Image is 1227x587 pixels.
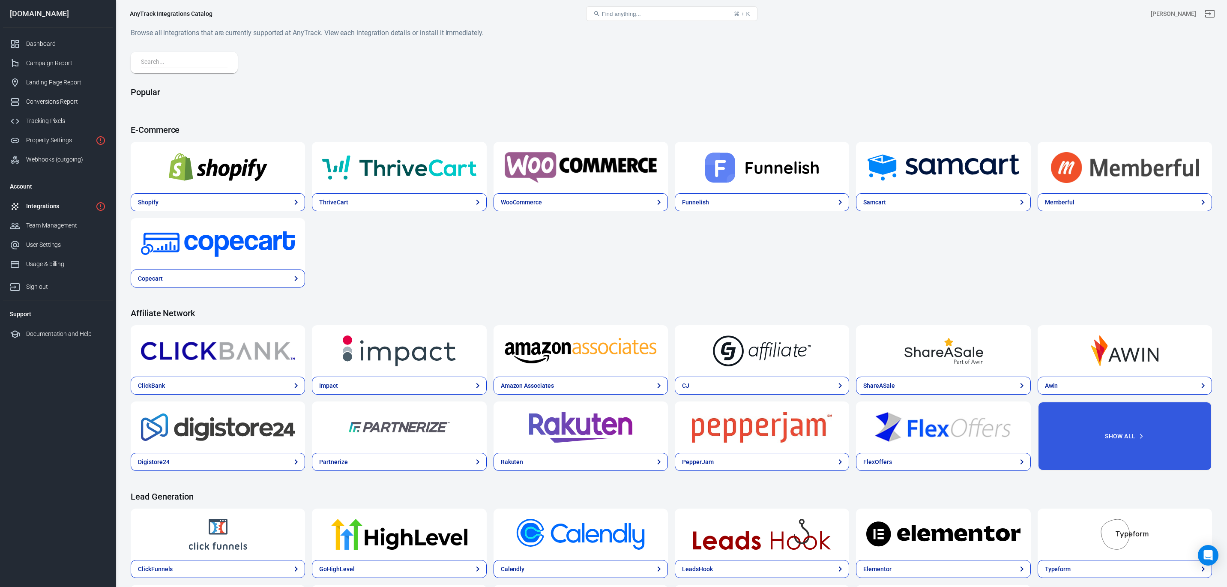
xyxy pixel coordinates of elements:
[856,401,1030,453] a: FlexOffers
[26,117,106,126] div: Tracking Pixels
[866,412,1020,443] img: FlexOffers
[131,142,305,193] a: Shopify
[734,11,750,17] div: ⌘ + K
[863,381,895,390] div: ShareASale
[138,381,165,390] div: ClickBank
[1038,377,1212,395] a: Awin
[26,282,106,291] div: Sign out
[856,377,1030,395] a: ShareASale
[856,509,1030,560] a: Elementor
[312,453,486,471] a: Partnerize
[3,131,113,150] a: Property Settings
[675,142,849,193] a: Funnelish
[504,412,658,443] img: Rakuten
[863,198,886,207] div: Samcart
[131,509,305,560] a: ClickFunnels
[863,458,892,467] div: FlexOffers
[3,111,113,131] a: Tracking Pixels
[3,216,113,235] a: Team Management
[131,87,1212,97] h4: Popular
[312,142,486,193] a: ThriveCart
[856,560,1030,578] a: Elementor
[322,412,476,443] img: Partnerize
[1045,565,1071,574] div: Typeform
[319,565,354,574] div: GoHighLevel
[322,519,476,550] img: GoHighLevel
[26,202,92,211] div: Integrations
[141,57,224,68] input: Search...
[312,509,486,560] a: GoHighLevel
[1045,198,1075,207] div: Memberful
[685,412,839,443] img: PepperJam
[26,136,92,145] div: Property Settings
[141,228,295,259] img: Copecart
[1048,335,1202,366] img: Awin
[3,176,113,197] li: Account
[319,381,338,390] div: Impact
[1045,381,1058,390] div: Awin
[131,491,1212,502] h4: Lead Generation
[1048,152,1202,183] img: Memberful
[322,152,476,183] img: ThriveCart
[494,142,668,193] a: WooCommerce
[504,152,658,183] img: WooCommerce
[1048,519,1202,550] img: Typeform
[675,325,849,377] a: CJ
[504,335,658,366] img: Amazon Associates
[685,335,839,366] img: CJ
[494,453,668,471] a: Rakuten
[138,565,173,574] div: ClickFunnels
[312,193,486,211] a: ThriveCart
[3,197,113,216] a: Integrations
[682,381,689,390] div: CJ
[312,401,486,453] a: Partnerize
[26,240,106,249] div: User Settings
[856,325,1030,377] a: ShareASale
[675,377,849,395] a: CJ
[856,142,1030,193] a: Samcart
[863,565,892,574] div: Elementor
[675,453,849,471] a: PepperJam
[504,519,658,550] img: Calendly
[26,155,106,164] div: Webhooks (outgoing)
[26,329,106,338] div: Documentation and Help
[131,27,1212,38] h6: Browse all integrations that are currently supported at AnyTrack. View each integration details o...
[141,519,295,550] img: ClickFunnels
[1038,325,1212,377] a: Awin
[26,39,106,48] div: Dashboard
[494,325,668,377] a: Amazon Associates
[675,193,849,211] a: Funnelish
[685,152,839,183] img: Funnelish
[141,335,295,366] img: ClickBank
[1198,545,1218,566] div: Open Intercom Messenger
[494,377,668,395] a: Amazon Associates
[319,458,348,467] div: Partnerize
[131,193,305,211] a: Shopify
[1038,509,1212,560] a: Typeform
[494,509,668,560] a: Calendly
[131,453,305,471] a: Digistore24
[96,135,106,146] svg: Property is not installed yet
[494,401,668,453] a: Rakuten
[675,509,849,560] a: LeadsHook
[131,325,305,377] a: ClickBank
[866,152,1020,183] img: Samcart
[682,198,709,207] div: Funnelish
[138,274,163,283] div: Copecart
[131,308,1212,318] h4: Affiliate Network
[96,201,106,212] svg: 1 networks not verified yet
[3,235,113,255] a: User Settings
[3,34,113,54] a: Dashboard
[141,412,295,443] img: Digistore24
[3,73,113,92] a: Landing Page Report
[3,54,113,73] a: Campaign Report
[1038,142,1212,193] a: Memberful
[138,458,169,467] div: Digistore24
[856,193,1030,211] a: Samcart
[675,401,849,453] a: PepperJam
[131,125,1212,135] h4: E-Commerce
[312,377,486,395] a: Impact
[131,401,305,453] a: Digistore24
[586,6,757,21] button: Find anything...⌘ + K
[501,381,554,390] div: Amazon Associates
